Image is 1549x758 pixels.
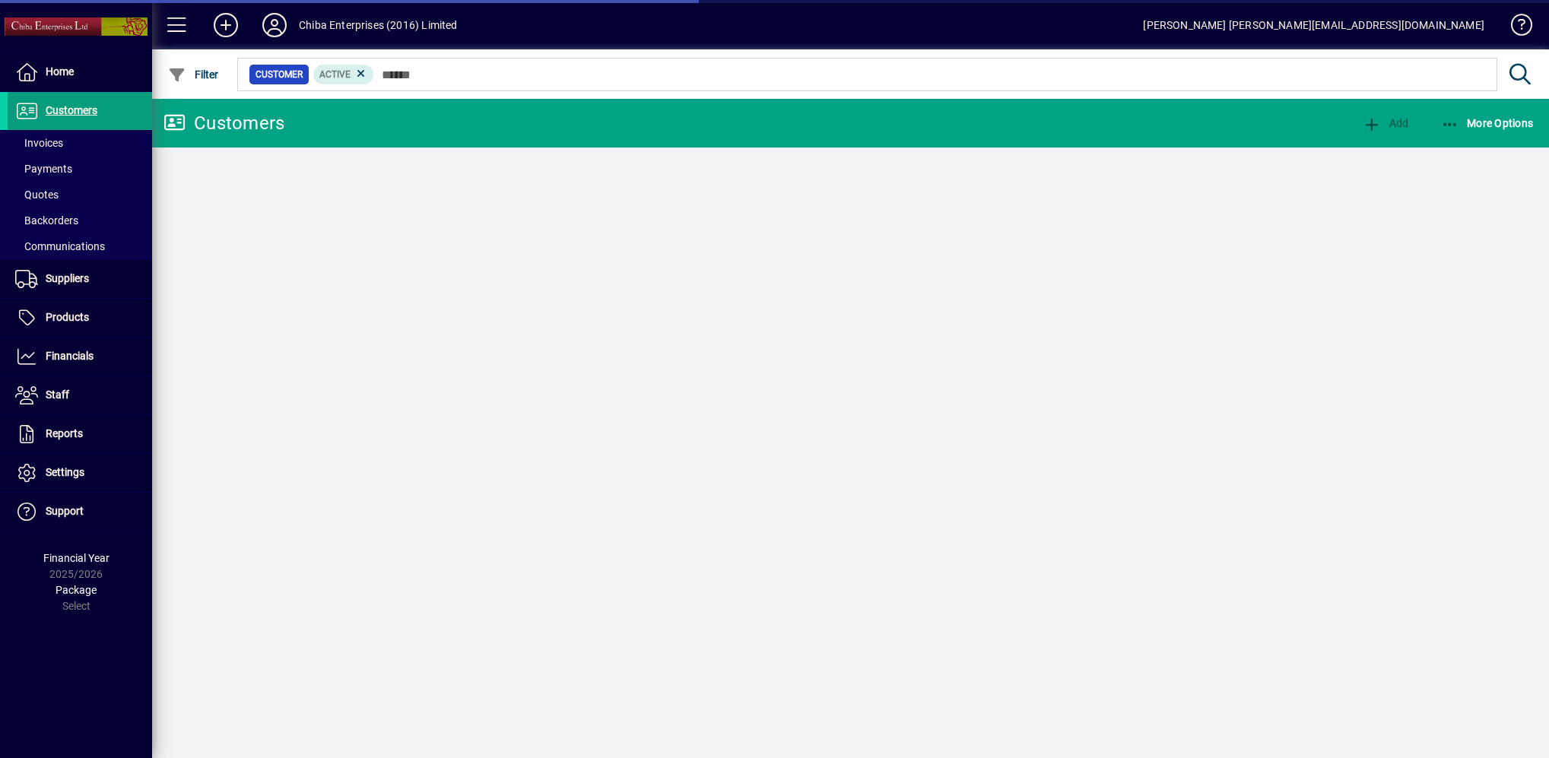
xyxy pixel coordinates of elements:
[1143,13,1484,37] div: [PERSON_NAME] [PERSON_NAME][EMAIL_ADDRESS][DOMAIN_NAME]
[163,111,284,135] div: Customers
[250,11,299,39] button: Profile
[164,61,223,88] button: Filter
[8,454,152,492] a: Settings
[15,240,105,252] span: Communications
[43,552,110,564] span: Financial Year
[46,505,84,517] span: Support
[1441,117,1534,129] span: More Options
[8,260,152,298] a: Suppliers
[1359,109,1412,137] button: Add
[8,53,152,91] a: Home
[8,182,152,208] a: Quotes
[15,189,59,201] span: Quotes
[319,69,351,80] span: Active
[46,350,94,362] span: Financials
[46,389,69,401] span: Staff
[8,233,152,259] a: Communications
[1437,109,1538,137] button: More Options
[299,13,458,37] div: Chiba Enterprises (2016) Limited
[202,11,250,39] button: Add
[8,299,152,337] a: Products
[8,338,152,376] a: Financials
[1363,117,1408,129] span: Add
[8,415,152,453] a: Reports
[46,65,74,78] span: Home
[168,68,219,81] span: Filter
[15,214,78,227] span: Backorders
[46,466,84,478] span: Settings
[15,137,63,149] span: Invoices
[56,584,97,596] span: Package
[313,65,374,84] mat-chip: Activation Status: Active
[1500,3,1530,52] a: Knowledge Base
[256,67,303,82] span: Customer
[46,272,89,284] span: Suppliers
[8,156,152,182] a: Payments
[8,376,152,414] a: Staff
[8,208,152,233] a: Backorders
[46,427,83,439] span: Reports
[8,130,152,156] a: Invoices
[15,163,72,175] span: Payments
[46,311,89,323] span: Products
[46,104,97,116] span: Customers
[8,493,152,531] a: Support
